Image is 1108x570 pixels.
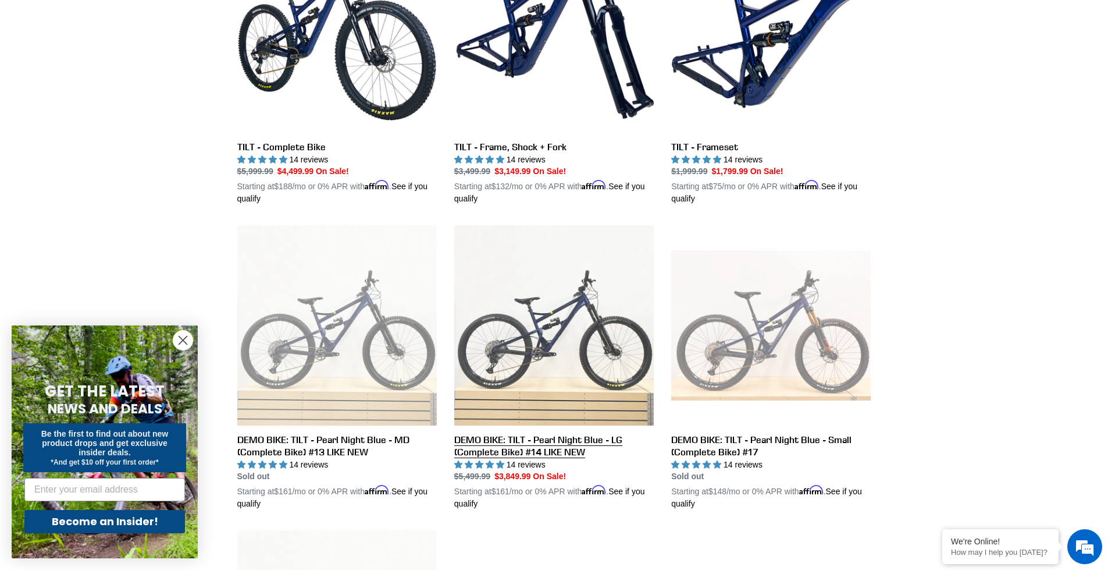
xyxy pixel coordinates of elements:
[78,65,213,80] div: Chat with us now
[951,548,1050,557] p: How may I help you today?
[6,318,222,359] textarea: Type your message and hit 'Enter'
[173,330,193,351] button: Close dialog
[13,64,30,82] div: Navigation go back
[24,478,185,501] input: Enter your email address
[67,147,161,264] span: We're online!
[951,537,1050,546] div: We're Online!
[51,458,158,466] span: *And get $10 off your first order*
[24,510,185,533] button: Become an Insider!
[37,58,66,87] img: d_696896380_company_1647369064580_696896380
[41,429,169,457] span: Be the first to find out about new product drops and get exclusive insider deals.
[191,6,219,34] div: Minimize live chat window
[45,381,165,402] span: GET THE LATEST
[48,399,162,418] span: NEWS AND DEALS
